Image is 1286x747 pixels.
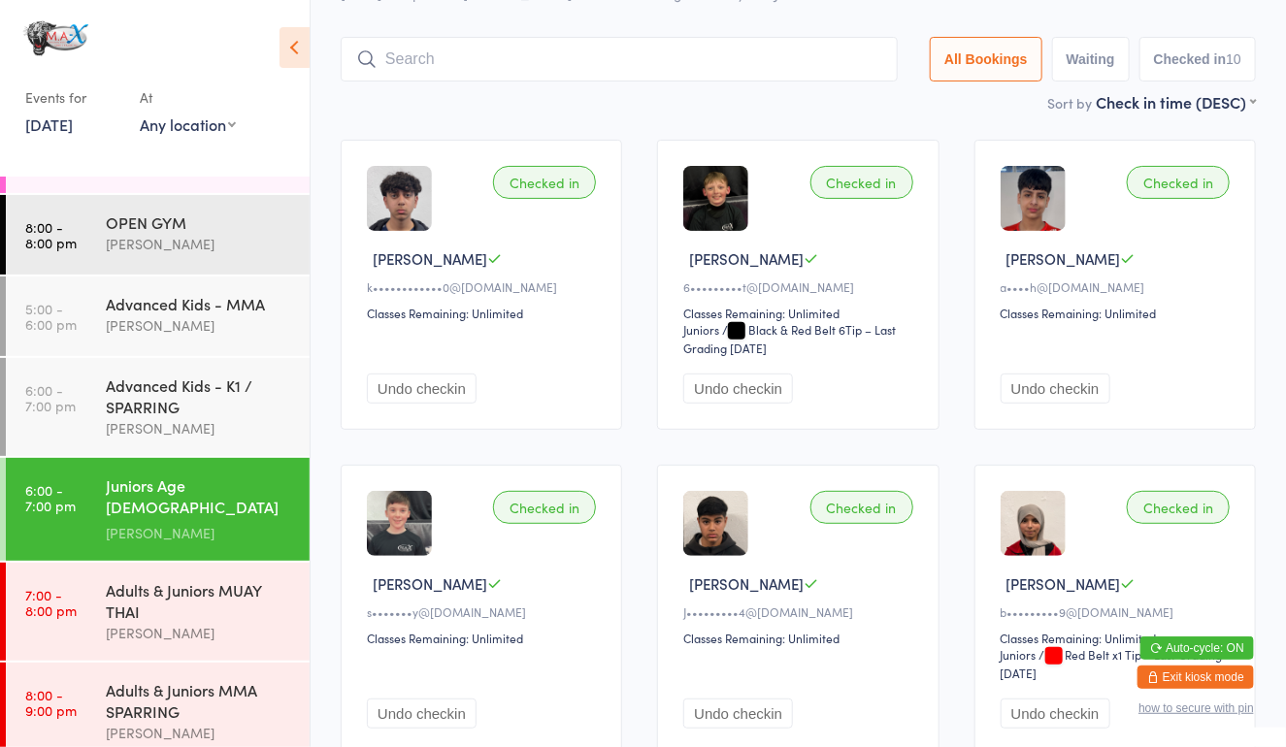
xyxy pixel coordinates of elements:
div: Classes Remaining: Unlimited [367,630,602,646]
button: Undo checkin [367,373,477,404]
div: Classes Remaining: Unlimited [1001,630,1236,646]
span: [PERSON_NAME] [689,248,804,269]
div: k••••••••••••0@[DOMAIN_NAME] [367,278,602,295]
button: Undo checkin [1001,698,1110,729]
a: 7:00 -8:00 pmAdults & Juniors MUAY THAI[PERSON_NAME] [6,563,310,661]
img: image1746556061.png [367,166,432,231]
span: [PERSON_NAME] [373,248,487,269]
div: Advanced Kids - K1 / SPARRING [106,374,293,417]
div: Juniors [1001,646,1037,663]
div: Juniors [683,321,719,338]
div: [PERSON_NAME] [106,417,293,439]
div: b•••••••••9@[DOMAIN_NAME] [1001,603,1236,620]
div: Classes Remaining: Unlimited [367,305,602,321]
div: [PERSON_NAME] [106,314,293,337]
div: a••••h@[DOMAIN_NAME] [1001,278,1236,295]
div: [PERSON_NAME] [106,622,293,644]
button: Exit kiosk mode [1138,666,1254,689]
div: Checked in [1127,491,1230,524]
button: Undo checkin [1001,373,1110,404]
div: Juniors Age [DEMOGRAPHIC_DATA] STRENGTH & CONDITIONING [106,474,293,522]
time: 6:00 - 7:00 pm [25,482,76,513]
label: Sort by [1047,93,1092,113]
button: Undo checkin [683,698,793,729]
div: Checked in [493,166,596,199]
time: 7:00 - 8:00 pm [25,587,77,618]
button: Checked in10 [1139,37,1256,81]
div: [PERSON_NAME] [106,233,293,255]
img: image1726595893.png [683,491,748,556]
button: Auto-cycle: ON [1140,636,1254,660]
div: 10 [1226,51,1241,67]
div: Adults & Juniors MMA SPARRING [106,679,293,722]
img: MAX Training Academy Ltd [19,15,92,62]
div: Classes Remaining: Unlimited [1001,305,1236,321]
button: how to secure with pin [1138,701,1254,715]
button: Undo checkin [367,698,477,729]
a: 6:00 -7:00 pmJuniors Age [DEMOGRAPHIC_DATA] STRENGTH & CONDITIONING[PERSON_NAME] [6,458,310,561]
div: Any location [140,114,236,135]
time: 5:00 - 6:00 pm [25,301,77,332]
div: Checked in [810,491,913,524]
img: image1711392840.png [683,166,748,231]
span: [PERSON_NAME] [1006,248,1121,269]
div: Checked in [493,491,596,524]
div: At [140,81,236,114]
a: 5:00 -6:00 pmAdvanced Kids - MMA[PERSON_NAME] [6,276,310,356]
input: Search [341,37,898,81]
div: Advanced Kids - MMA [106,293,293,314]
time: 8:00 - 8:00 pm [25,219,77,250]
span: [PERSON_NAME] [689,573,804,594]
time: 6:00 - 7:00 pm [25,382,76,413]
img: image1743708465.png [1001,166,1066,231]
div: Classes Remaining: Unlimited [683,630,918,646]
div: Checked in [1127,166,1230,199]
img: image1710200587.png [367,491,432,556]
a: 8:00 -8:00 pmOPEN GYM[PERSON_NAME] [6,195,310,275]
span: [PERSON_NAME] [1006,573,1121,594]
div: 6•••••••••t@[DOMAIN_NAME] [683,278,918,295]
span: [PERSON_NAME] [373,573,487,594]
button: Waiting [1052,37,1130,81]
div: [PERSON_NAME] [106,722,293,744]
button: Undo checkin [683,373,793,404]
time: 8:00 - 9:00 pm [25,687,77,718]
img: image1730315102.png [1001,491,1066,556]
div: Adults & Juniors MUAY THAI [106,579,293,622]
a: [DATE] [25,114,73,135]
div: OPEN GYM [106,211,293,233]
div: Classes Remaining: Unlimited [683,305,918,321]
div: Checked in [810,166,913,199]
div: Check in time (DESC) [1096,91,1256,113]
div: [PERSON_NAME] [106,522,293,544]
button: All Bookings [930,37,1042,81]
div: Events for [25,81,120,114]
span: / Black & Red Belt 6Tip – Last Grading [DATE] [683,321,896,356]
a: 6:00 -7:00 pmAdvanced Kids - K1 / SPARRING[PERSON_NAME] [6,358,310,456]
span: / Red Belt x1 Tip – Last Grading [DATE] [1001,646,1223,681]
div: s•••••••y@[DOMAIN_NAME] [367,603,602,620]
div: J•••••••••4@[DOMAIN_NAME] [683,603,918,620]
